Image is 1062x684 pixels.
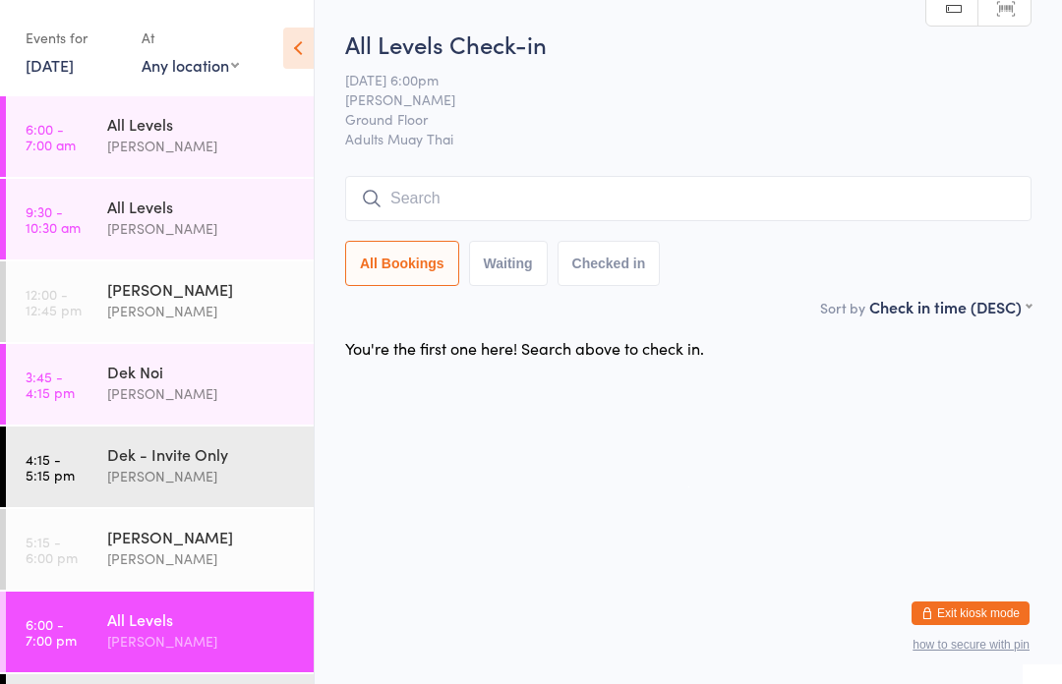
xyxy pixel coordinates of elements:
div: All Levels [107,113,297,135]
div: Any location [142,54,239,76]
div: [PERSON_NAME] [107,382,297,405]
div: Check in time (DESC) [869,296,1032,317]
time: 6:00 - 7:00 pm [26,616,77,648]
div: [PERSON_NAME] [107,135,297,157]
span: Adults Muay Thai [345,129,1032,148]
button: Exit kiosk mode [912,601,1030,625]
a: 12:00 -12:45 pm[PERSON_NAME][PERSON_NAME] [6,261,314,342]
button: Waiting [469,241,548,286]
div: All Levels [107,196,297,217]
div: [PERSON_NAME] [107,526,297,547]
a: 4:15 -5:15 pmDek - Invite Only[PERSON_NAME] [6,427,314,507]
span: Ground Floor [345,109,1001,129]
input: Search [345,176,1032,221]
a: 3:45 -4:15 pmDek Noi[PERSON_NAME] [6,344,314,425]
div: [PERSON_NAME] [107,465,297,487]
div: At [142,22,239,54]
time: 3:45 - 4:15 pm [26,369,75,400]
div: [PERSON_NAME] [107,217,297,240]
time: 12:00 - 12:45 pm [26,286,82,317]
label: Sort by [820,298,865,317]
div: Dek Noi [107,361,297,382]
div: Events for [26,22,122,54]
time: 6:00 - 7:00 am [26,121,76,152]
a: [DATE] [26,54,74,76]
div: [PERSON_NAME] [107,547,297,570]
h2: All Levels Check-in [345,28,1032,60]
time: 9:30 - 10:30 am [26,203,81,235]
a: 9:30 -10:30 amAll Levels[PERSON_NAME] [6,179,314,259]
span: [DATE] 6:00pm [345,70,1001,89]
div: [PERSON_NAME] [107,300,297,322]
div: [PERSON_NAME] [107,278,297,300]
button: Checked in [558,241,661,286]
div: [PERSON_NAME] [107,630,297,653]
button: how to secure with pin [913,638,1030,652]
a: 6:00 -7:00 pmAll Levels[PERSON_NAME] [6,592,314,672]
a: 6:00 -7:00 amAll Levels[PERSON_NAME] [6,96,314,177]
time: 4:15 - 5:15 pm [26,451,75,483]
div: Dek - Invite Only [107,443,297,465]
span: [PERSON_NAME] [345,89,1001,109]
time: 5:15 - 6:00 pm [26,534,78,565]
div: All Levels [107,608,297,630]
button: All Bookings [345,241,459,286]
div: You're the first one here! Search above to check in. [345,337,704,359]
a: 5:15 -6:00 pm[PERSON_NAME][PERSON_NAME] [6,509,314,590]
